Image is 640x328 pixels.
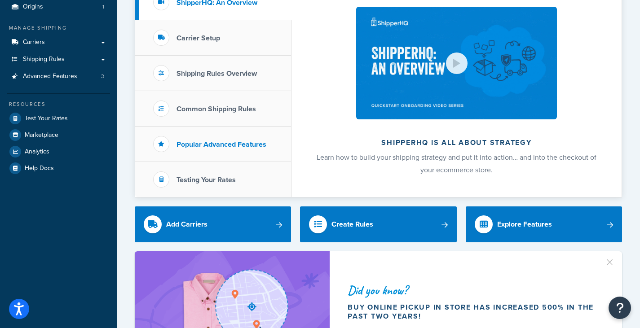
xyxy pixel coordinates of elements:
[135,206,291,242] a: Add Carriers
[7,101,110,108] div: Resources
[23,73,77,80] span: Advanced Features
[23,56,65,63] span: Shipping Rules
[25,131,58,139] span: Marketplace
[23,3,43,11] span: Origins
[348,303,600,321] div: Buy online pickup in store has increased 500% in the past two years!
[102,3,104,11] span: 1
[177,140,266,149] h3: Popular Advanced Features
[7,110,110,127] a: Test Your Rates
[348,284,600,297] div: Did you know?
[331,218,373,231] div: Create Rules
[7,144,110,160] a: Analytics
[177,176,236,184] h3: Testing Your Rates
[356,7,556,119] img: ShipperHQ is all about strategy
[177,34,220,42] h3: Carrier Setup
[300,206,456,242] a: Create Rules
[7,68,110,85] a: Advanced Features3
[497,218,552,231] div: Explore Features
[101,73,104,80] span: 3
[166,218,207,231] div: Add Carriers
[25,115,68,122] span: Test Your Rates
[315,139,598,147] h2: ShipperHQ is all about strategy
[25,165,54,172] span: Help Docs
[609,297,631,319] button: Open Resource Center
[177,105,256,113] h3: Common Shipping Rules
[7,160,110,176] a: Help Docs
[25,148,49,156] span: Analytics
[7,24,110,32] div: Manage Shipping
[177,70,257,78] h3: Shipping Rules Overview
[7,51,110,68] a: Shipping Rules
[317,152,596,175] span: Learn how to build your shipping strategy and put it into action… and into the checkout of your e...
[7,127,110,143] a: Marketplace
[7,34,110,51] a: Carriers
[23,39,45,46] span: Carriers
[7,68,110,85] li: Advanced Features
[466,206,622,242] a: Explore Features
